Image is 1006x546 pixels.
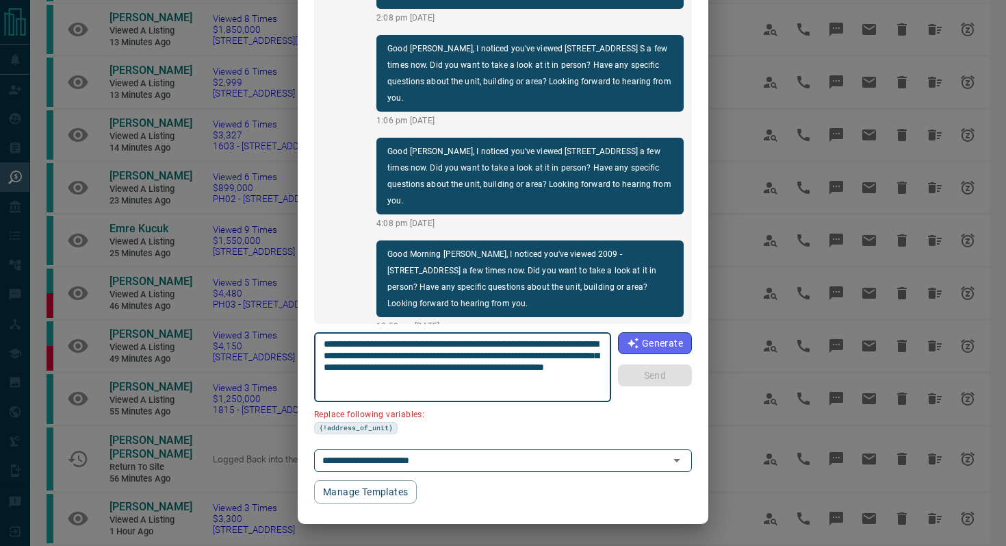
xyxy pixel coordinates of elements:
[376,217,684,229] p: 4:08 pm [DATE]
[387,40,673,106] p: Good [PERSON_NAME], I noticed you've viewed [STREET_ADDRESS] S a few times now. Did you want to t...
[667,451,686,470] button: Open
[376,12,684,24] p: 2:08 pm [DATE]
[314,404,602,422] p: Replace following variables:
[387,246,673,312] p: Good Morning [PERSON_NAME], I noticed you've viewed 2009 - [STREET_ADDRESS] a few times now. Did ...
[376,320,684,332] p: 10:59 am [DATE]
[314,480,417,504] button: Manage Templates
[618,332,692,354] button: Generate
[319,423,393,434] span: {!address_of_unit}
[387,143,673,209] p: Good [PERSON_NAME], I noticed you've viewed [STREET_ADDRESS] a few times now. Did you want to tak...
[376,114,684,127] p: 1:06 pm [DATE]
